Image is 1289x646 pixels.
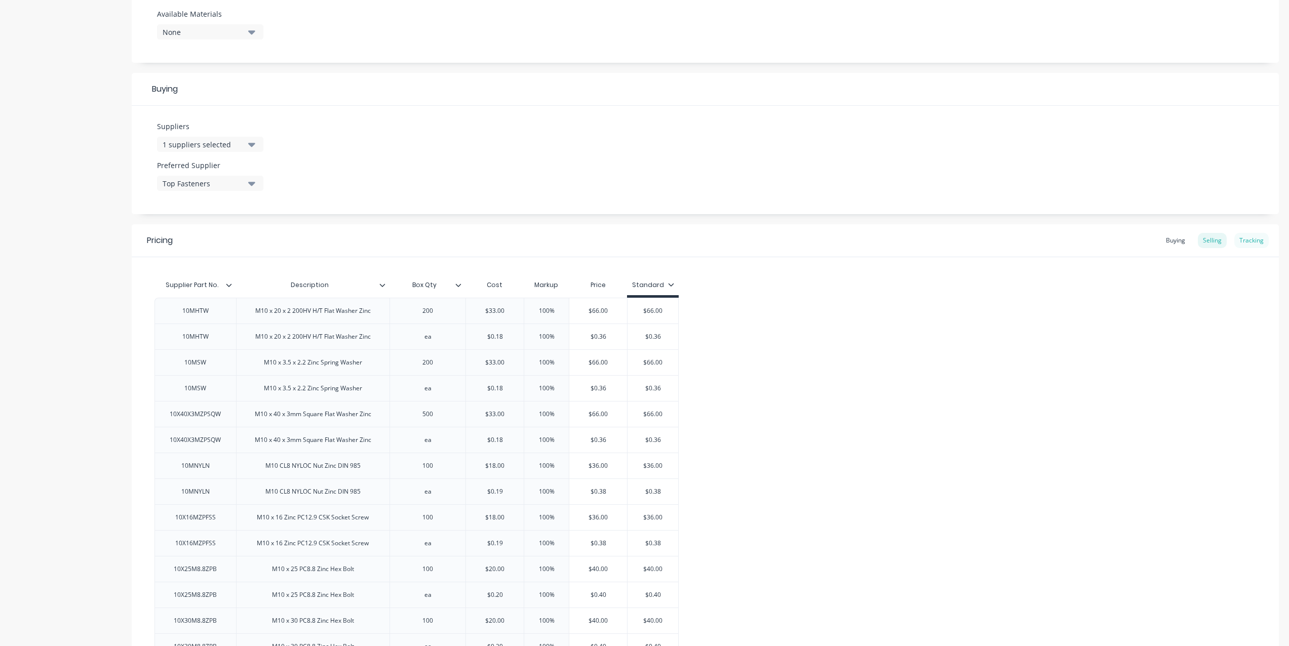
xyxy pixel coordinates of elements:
div: Box Qty [389,275,465,295]
div: Tracking [1234,233,1269,248]
div: 10X40X3MZPSQWM10 x 40 x 3mm Square Flat Washer Zincea$0.18100%$0.36$0.36 [154,427,679,453]
div: $0.19 [466,531,524,556]
div: $66.00 [569,350,627,375]
div: ea [403,588,453,601]
div: Pricing [147,234,173,247]
div: Supplier Part No. [154,275,236,295]
div: 100 [403,562,453,576]
div: $0.20 [466,582,524,608]
label: Suppliers [157,121,263,132]
div: 10X30M8.8ZPB [166,614,225,627]
div: Supplier Part No. [154,272,230,298]
div: M10 x 16 Zinc PC12.9 CSK Socket Screw [249,511,377,524]
div: 10MHTW [170,304,221,317]
div: $0.38 [569,531,627,556]
div: 10X16MZPFSS [167,511,224,524]
div: M10 x 25 PC8.8 Zinc Hex Bolt [264,588,362,601]
div: $18.00 [466,453,524,478]
div: ea [403,485,453,498]
div: 10X30M8.8ZPBM10 x 30 PC8.8 Zinc Hex Bolt100$20.00100%$40.00$40.00 [154,608,679,633]
div: $36.00 [628,453,678,478]
button: Top Fasteners [157,176,263,191]
div: $66.00 [569,298,627,324]
div: 100% [521,324,572,349]
div: $0.38 [628,479,678,504]
div: $0.36 [628,376,678,401]
div: M10 x 40 x 3mm Square Flat Washer Zinc [247,433,379,447]
div: M10 x 20 x 2 200HV H/T Flat Washer Zinc [247,330,379,343]
div: Price [569,275,627,295]
div: Buying [1161,233,1190,248]
label: Available Materials [157,9,263,19]
div: 100 [403,614,453,627]
div: M10 x 3.5 x 2.2 Zinc Spring Washer [256,382,370,395]
div: M10 x 25 PC8.8 Zinc Hex Bolt [264,562,362,576]
div: 100% [521,453,572,478]
div: 1 suppliers selected [163,139,244,150]
div: Description [236,275,390,295]
div: 100% [521,376,572,401]
div: 10MHTW [170,330,221,343]
div: $0.36 [628,324,678,349]
div: 10MSW [170,356,221,369]
div: 100% [521,505,572,530]
div: 100% [521,427,572,453]
div: ea [403,433,453,447]
div: $33.00 [466,401,524,427]
div: 10X16MZPFSS [167,537,224,550]
div: 10X16MZPFSSM10 x 16 Zinc PC12.9 CSK Socket Screw100$18.00100%$36.00$36.00 [154,504,679,530]
div: M10 x 40 x 3mm Square Flat Washer Zinc [247,408,379,421]
div: 10X16MZPFSSM10 x 16 Zinc PC12.9 CSK Socket Screwea$0.19100%$0.38$0.38 [154,530,679,556]
div: M10 x 3.5 x 2.2 Zinc Spring Washer [256,356,370,369]
div: 100% [521,401,572,427]
div: M10 CL8 NYLOC Nut Zinc DIN 985 [257,459,369,472]
div: $66.00 [628,350,678,375]
div: $0.40 [569,582,627,608]
div: 10MNYLN [170,485,221,498]
div: 10X25M8.8ZPBM10 x 25 PC8.8 Zinc Hex Bolt100$20.00100%$40.00$40.00 [154,556,679,582]
div: $66.00 [628,298,678,324]
div: Description [236,272,384,298]
div: Buying [132,73,1279,106]
div: 100% [521,350,572,375]
div: M10 CL8 NYLOC Nut Zinc DIN 985 [257,485,369,498]
div: $0.18 [466,324,524,349]
div: M10 x 30 PC8.8 Zinc Hex Bolt [264,614,362,627]
div: $36.00 [569,505,627,530]
div: $40.00 [628,556,678,582]
div: $36.00 [569,453,627,478]
div: ea [403,537,453,550]
div: $0.36 [628,427,678,453]
div: 100% [521,556,572,582]
label: Preferred Supplier [157,160,263,171]
div: $18.00 [466,505,524,530]
div: M10 x 16 Zinc PC12.9 CSK Socket Screw [249,537,377,550]
div: $0.36 [569,376,627,401]
div: $40.00 [569,608,627,633]
button: None [157,24,263,39]
div: $0.36 [569,324,627,349]
div: $0.36 [569,427,627,453]
div: $20.00 [466,608,524,633]
div: $0.38 [628,531,678,556]
div: 10MNYLN [170,459,221,472]
div: Top Fasteners [163,178,244,189]
div: $66.00 [628,401,678,427]
div: $0.19 [466,479,524,504]
div: 100 [403,459,453,472]
div: $0.18 [466,376,524,401]
div: $33.00 [466,350,524,375]
div: 100% [521,608,572,633]
div: $66.00 [569,401,627,427]
div: 200 [403,356,453,369]
div: Markup [524,275,569,295]
div: 10X40X3MZPSQW [162,433,229,447]
div: $33.00 [466,298,524,324]
div: 100 [403,511,453,524]
button: 1 suppliers selected [157,137,263,152]
div: $40.00 [628,608,678,633]
div: 10MHTWM10 x 20 x 2 200HV H/T Flat Washer Zincea$0.18100%$0.36$0.36 [154,324,679,349]
div: 10MNYLNM10 CL8 NYLOC Nut Zinc DIN 985100$18.00100%$36.00$36.00 [154,453,679,478]
div: Cost [465,275,524,295]
div: M10 x 20 x 2 200HV H/T Flat Washer Zinc [247,304,379,317]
